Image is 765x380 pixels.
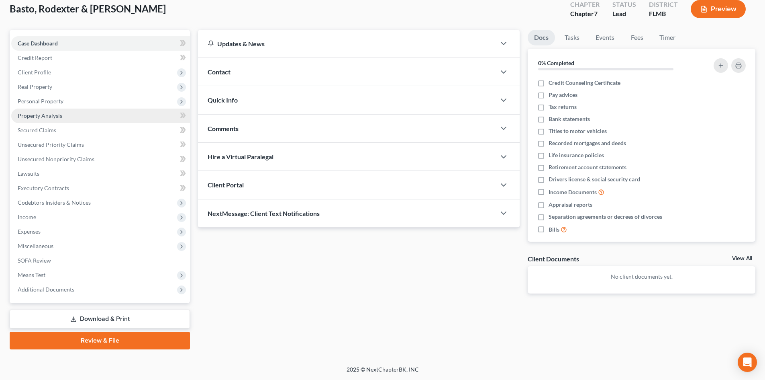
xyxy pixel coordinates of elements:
span: Separation agreements or decrees of divorces [549,213,662,221]
a: Executory Contracts [11,181,190,195]
a: Case Dashboard [11,36,190,51]
div: 2025 © NextChapterBK, INC [154,366,612,380]
span: Client Portal [208,181,244,189]
span: Retirement account statements [549,163,626,171]
a: Credit Report [11,51,190,65]
a: SOFA Review [11,253,190,268]
div: Lead [612,9,636,18]
span: Basto, Rodexter & [PERSON_NAME] [10,3,166,14]
span: Income [18,214,36,220]
span: Bank statements [549,115,590,123]
span: Tax returns [549,103,577,111]
span: Personal Property [18,98,63,105]
p: No client documents yet. [534,273,749,281]
a: View All [732,256,752,261]
span: Unsecured Priority Claims [18,141,84,148]
div: FLMB [649,9,678,18]
a: Download & Print [10,310,190,329]
span: Real Property [18,83,52,90]
span: Miscellaneous [18,242,53,249]
a: Unsecured Priority Claims [11,138,190,152]
span: Titles to motor vehicles [549,127,607,135]
a: Fees [624,30,650,45]
div: Open Intercom Messenger [738,353,757,372]
span: SOFA Review [18,257,51,264]
span: Property Analysis [18,112,62,119]
a: Secured Claims [11,123,190,138]
a: Review & File [10,332,190,349]
div: Client Documents [528,255,579,263]
span: Executory Contracts [18,185,69,191]
span: Hire a Virtual Paralegal [208,153,273,160]
span: Credit Counseling Certificate [549,79,620,87]
span: Contact [208,68,231,76]
span: Client Profile [18,69,51,76]
div: Updates & News [208,39,486,48]
span: NextMessage: Client Text Notifications [208,210,320,217]
span: Recorded mortgages and deeds [549,139,626,147]
strong: 0% Completed [538,60,574,66]
span: Drivers license & social security card [549,175,640,183]
span: Unsecured Nonpriority Claims [18,156,94,162]
span: Secured Claims [18,127,56,134]
span: 7 [594,10,598,17]
span: Codebtors Insiders & Notices [18,199,91,206]
a: Lawsuits [11,166,190,181]
span: Case Dashboard [18,40,58,47]
span: Lawsuits [18,170,39,177]
span: Credit Report [18,54,52,61]
span: Life insurance policies [549,151,604,159]
a: Events [589,30,621,45]
span: Expenses [18,228,41,235]
a: Timer [653,30,682,45]
span: Bills [549,226,559,234]
a: Unsecured Nonpriority Claims [11,152,190,166]
span: Pay advices [549,91,577,99]
a: Docs [528,30,555,45]
span: Appraisal reports [549,201,592,209]
span: Income Documents [549,188,597,196]
span: Means Test [18,271,45,278]
span: Quick Info [208,96,238,104]
a: Property Analysis [11,109,190,123]
span: Comments [208,125,239,132]
div: Chapter [570,9,600,18]
span: Additional Documents [18,286,74,293]
a: Tasks [558,30,586,45]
